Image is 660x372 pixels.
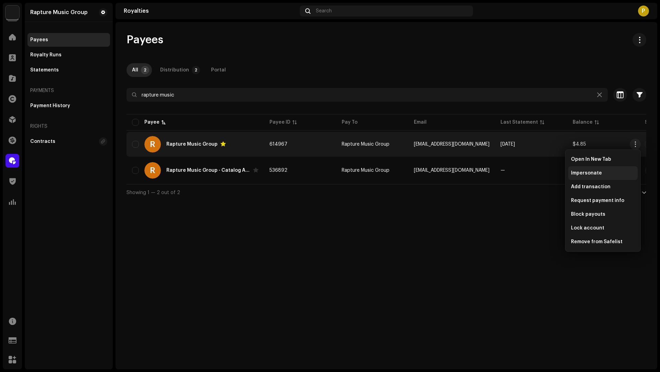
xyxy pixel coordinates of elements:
re-a-nav-header: Rights [27,118,110,135]
re-m-nav-item: Statements [27,63,110,77]
span: Payees [126,33,163,47]
div: R [144,136,161,153]
span: Lock account [571,225,604,231]
span: Open In New Tab [571,157,611,162]
span: music-catalog@rapturemusic.co.za [414,168,489,173]
span: Remove from Safelist [571,239,623,245]
input: Search [126,88,608,102]
div: Rapture Music Group - Catalog Account [166,168,250,173]
re-m-nav-item: Contracts [27,135,110,148]
re-a-nav-header: Payments [27,82,110,99]
div: P [638,5,649,16]
span: Block payouts [571,212,605,217]
div: Statements [30,67,59,73]
span: Showing 1 — 2 out of 2 [126,190,180,195]
div: Rapture Music Group [30,10,88,15]
div: Rapture Music Group [166,142,218,147]
div: Royalty Runs [30,52,62,58]
div: R [144,162,161,179]
div: Payee [144,119,159,126]
div: Payee ID [269,119,290,126]
span: Add transaction [571,184,610,190]
div: Balance [573,119,593,126]
p-badge: 2 [141,66,149,74]
img: d6d936c5-4811-4bb5-96e9-7add514fcdf6 [5,5,19,19]
span: Search [316,8,332,14]
p-badge: 2 [192,66,200,74]
div: Portal [211,63,226,77]
div: Payees [30,37,48,43]
span: 614967 [269,142,287,147]
re-m-nav-item: Payment History [27,99,110,113]
span: Aug 2025 [500,142,515,147]
span: Rapture Music Group [342,142,389,147]
div: Contracts [30,139,55,144]
div: Distribution [160,63,189,77]
div: Royalties [124,8,297,14]
re-m-nav-item: Royalty Runs [27,48,110,62]
re-m-nav-item: Payees [27,33,110,47]
div: All [132,63,138,77]
span: Impersonate [571,170,602,176]
span: 536892 [269,168,287,173]
span: Rapture Music Group [342,168,389,173]
span: Request payment info [571,198,624,203]
span: $4.85 [573,142,586,147]
div: Payment History [30,103,70,109]
div: Last Statement [500,119,538,126]
span: — [500,168,505,173]
span: music+distro@rapturemusic.co.za [414,142,489,147]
